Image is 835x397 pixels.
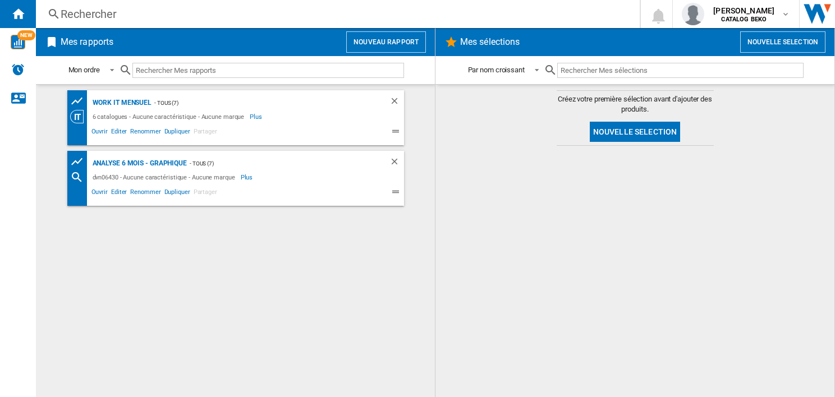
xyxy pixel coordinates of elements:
div: Graphe des prix et nb. offres par distributeur [70,155,90,169]
h2: Mes sélections [458,31,522,53]
span: Editer [109,126,129,140]
span: NEW [17,30,35,40]
b: CATALOG BEKO [721,16,767,23]
span: [PERSON_NAME] [713,5,774,16]
button: Nouveau rapport [346,31,426,53]
span: Plus [241,170,255,184]
div: Supprimer [389,96,404,110]
div: 6 catalogues - Aucune caractéristique - Aucune marque [90,110,250,123]
span: Renommer [129,187,162,200]
span: Dupliquer [163,126,192,140]
div: Work It mensuel [90,96,152,110]
button: Nouvelle selection [740,31,825,53]
div: - TOUS (7) [187,156,367,170]
div: Rechercher [61,6,611,22]
div: Tableau des prix des produits [70,94,90,108]
img: wise-card.svg [11,35,25,49]
input: Rechercher Mes sélections [557,63,804,78]
div: - TOUS (7) [152,96,366,110]
span: Ouvrir [90,126,109,140]
div: Supprimer [389,156,404,170]
span: Ouvrir [90,187,109,200]
button: Nouvelle selection [590,122,681,142]
span: Partager [192,187,219,200]
span: Partager [192,126,219,140]
img: profile.jpg [682,3,704,25]
div: Mon ordre [68,66,100,74]
span: Editer [109,187,129,200]
span: Plus [250,110,264,123]
span: Créez votre première sélection avant d'ajouter des produits. [557,94,714,114]
span: Dupliquer [163,187,192,200]
h2: Mes rapports [58,31,116,53]
div: Vision Catégorie [70,110,90,123]
img: alerts-logo.svg [11,63,25,76]
input: Rechercher Mes rapports [132,63,404,78]
div: dvn06430 - Aucune caractéristique - Aucune marque [90,170,241,184]
div: Par nom croissant [468,66,525,74]
span: Renommer [129,126,162,140]
div: Analyse 6 mois - Graphique [90,156,187,170]
div: Recherche [70,170,90,184]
